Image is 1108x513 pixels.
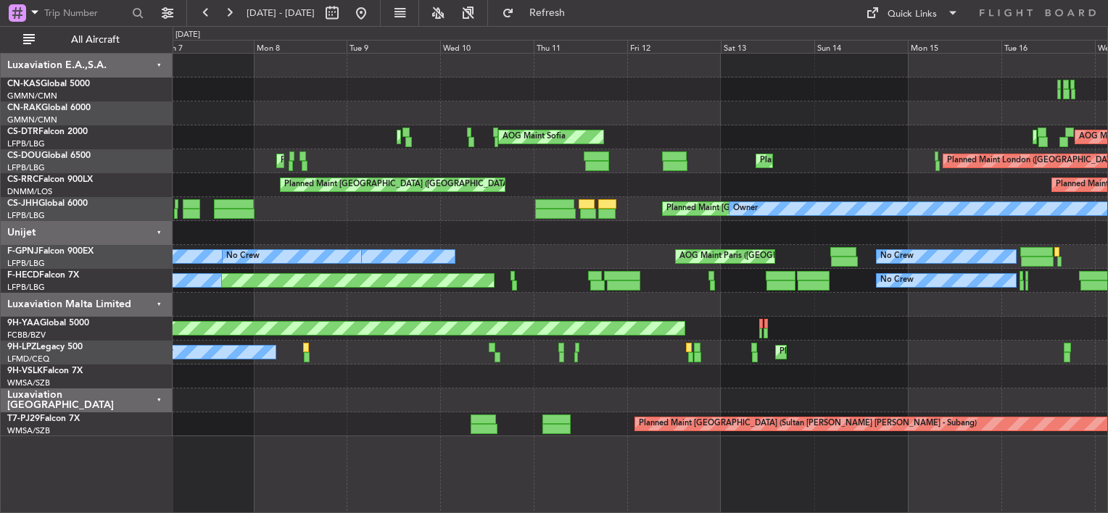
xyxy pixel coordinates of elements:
[1001,40,1095,53] div: Tue 16
[7,128,88,136] a: CS-DTRFalcon 2000
[721,40,814,53] div: Sat 13
[7,151,41,160] span: CS-DOU
[16,28,157,51] button: All Aircraft
[7,104,41,112] span: CN-RAK
[7,343,83,351] a: 9H-LPZLegacy 500
[760,150,988,172] div: Planned Maint [GEOGRAPHIC_DATA] ([GEOGRAPHIC_DATA])
[7,282,45,293] a: LFPB/LBG
[7,210,45,221] a: LFPB/LBG
[679,246,832,267] div: AOG Maint Paris ([GEOGRAPHIC_DATA])
[7,114,57,125] a: GMMN/CMN
[7,175,38,184] span: CS-RRC
[7,91,57,101] a: GMMN/CMN
[7,199,88,208] a: CS-JHHGlobal 6000
[666,198,895,220] div: Planned Maint [GEOGRAPHIC_DATA] ([GEOGRAPHIC_DATA])
[7,414,80,423] a: T7-PJ29Falcon 7X
[7,271,39,280] span: F-HECD
[7,247,94,256] a: F-GPNJFalcon 900EX
[7,343,36,351] span: 9H-LPZ
[880,246,914,267] div: No Crew
[503,126,566,148] div: AOG Maint Sofia
[7,151,91,160] a: CS-DOUGlobal 6500
[226,246,260,267] div: No Crew
[7,378,50,388] a: WMSA/SZB
[7,199,38,208] span: CS-JHH
[908,40,1001,53] div: Mon 15
[7,162,45,173] a: LFPB/LBG
[517,8,578,18] span: Refresh
[7,354,49,364] a: LFMD/CEQ
[247,7,315,20] span: [DATE] - [DATE]
[7,414,40,423] span: T7-PJ29
[284,174,513,196] div: Planned Maint [GEOGRAPHIC_DATA] ([GEOGRAPHIC_DATA])
[7,175,93,184] a: CS-RRCFalcon 900LX
[38,35,153,45] span: All Aircraft
[7,258,45,269] a: LFPB/LBG
[175,29,200,41] div: [DATE]
[7,128,38,136] span: CS-DTR
[7,247,38,256] span: F-GPNJ
[7,367,83,375] a: 9H-VSLKFalcon 7X
[888,7,937,22] div: Quick Links
[733,198,758,220] div: Owner
[254,40,347,53] div: Mon 8
[7,104,91,112] a: CN-RAKGlobal 6000
[160,40,254,53] div: Sun 7
[44,2,128,24] input: Trip Number
[7,186,52,197] a: DNMM/LOS
[347,40,440,53] div: Tue 9
[7,80,41,88] span: CN-KAS
[7,425,50,436] a: WMSA/SZB
[281,150,509,172] div: Planned Maint [GEOGRAPHIC_DATA] ([GEOGRAPHIC_DATA])
[859,1,966,25] button: Quick Links
[440,40,534,53] div: Wed 10
[639,413,977,435] div: Planned Maint [GEOGRAPHIC_DATA] (Sultan [PERSON_NAME] [PERSON_NAME] - Subang)
[7,80,90,88] a: CN-KASGlobal 5000
[7,367,43,375] span: 9H-VSLK
[7,330,46,341] a: FCBB/BZV
[495,1,582,25] button: Refresh
[7,138,45,149] a: LFPB/LBG
[7,319,40,328] span: 9H-YAA
[7,319,89,328] a: 9H-YAAGlobal 5000
[627,40,721,53] div: Fri 12
[814,40,908,53] div: Sun 14
[7,271,79,280] a: F-HECDFalcon 7X
[880,270,914,291] div: No Crew
[534,40,627,53] div: Thu 11
[780,341,951,363] div: Planned Maint Cannes ([GEOGRAPHIC_DATA])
